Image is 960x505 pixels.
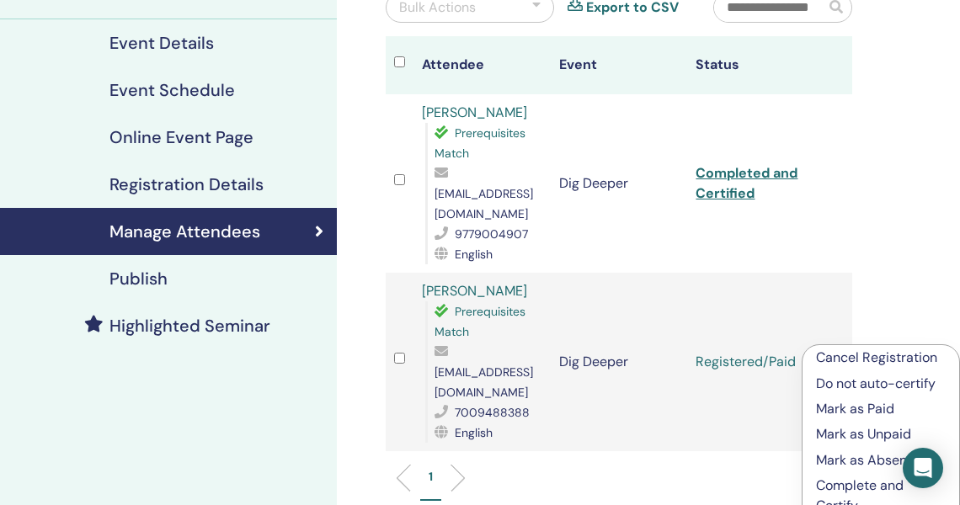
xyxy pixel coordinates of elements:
[816,399,946,419] p: Mark as Paid
[109,174,264,194] h4: Registration Details
[455,226,528,242] span: 9779004907
[816,348,946,368] p: Cancel Registration
[435,125,525,161] span: Prerequisites Match
[455,405,530,420] span: 7009488388
[696,164,797,202] a: Completed and Certified
[109,316,270,336] h4: Highlighted Seminar
[109,127,253,147] h4: Online Event Page
[422,104,527,121] a: [PERSON_NAME]
[435,364,533,400] span: [EMAIL_ADDRESS][DOMAIN_NAME]
[816,374,946,394] p: Do not auto-certify
[455,425,493,440] span: English
[109,221,260,242] h4: Manage Attendees
[109,268,168,289] h4: Publish
[551,36,688,94] th: Event
[551,273,688,451] td: Dig Deeper
[109,80,235,100] h4: Event Schedule
[429,468,433,486] p: 1
[435,304,525,339] span: Prerequisites Match
[816,424,946,444] p: Mark as Unpaid
[455,247,493,262] span: English
[435,186,533,221] span: [EMAIL_ADDRESS][DOMAIN_NAME]
[413,36,551,94] th: Attendee
[687,36,824,94] th: Status
[816,450,946,470] p: Mark as Absent
[109,33,214,53] h4: Event Details
[903,448,943,488] div: Open Intercom Messenger
[422,282,527,300] a: [PERSON_NAME]
[551,94,688,273] td: Dig Deeper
